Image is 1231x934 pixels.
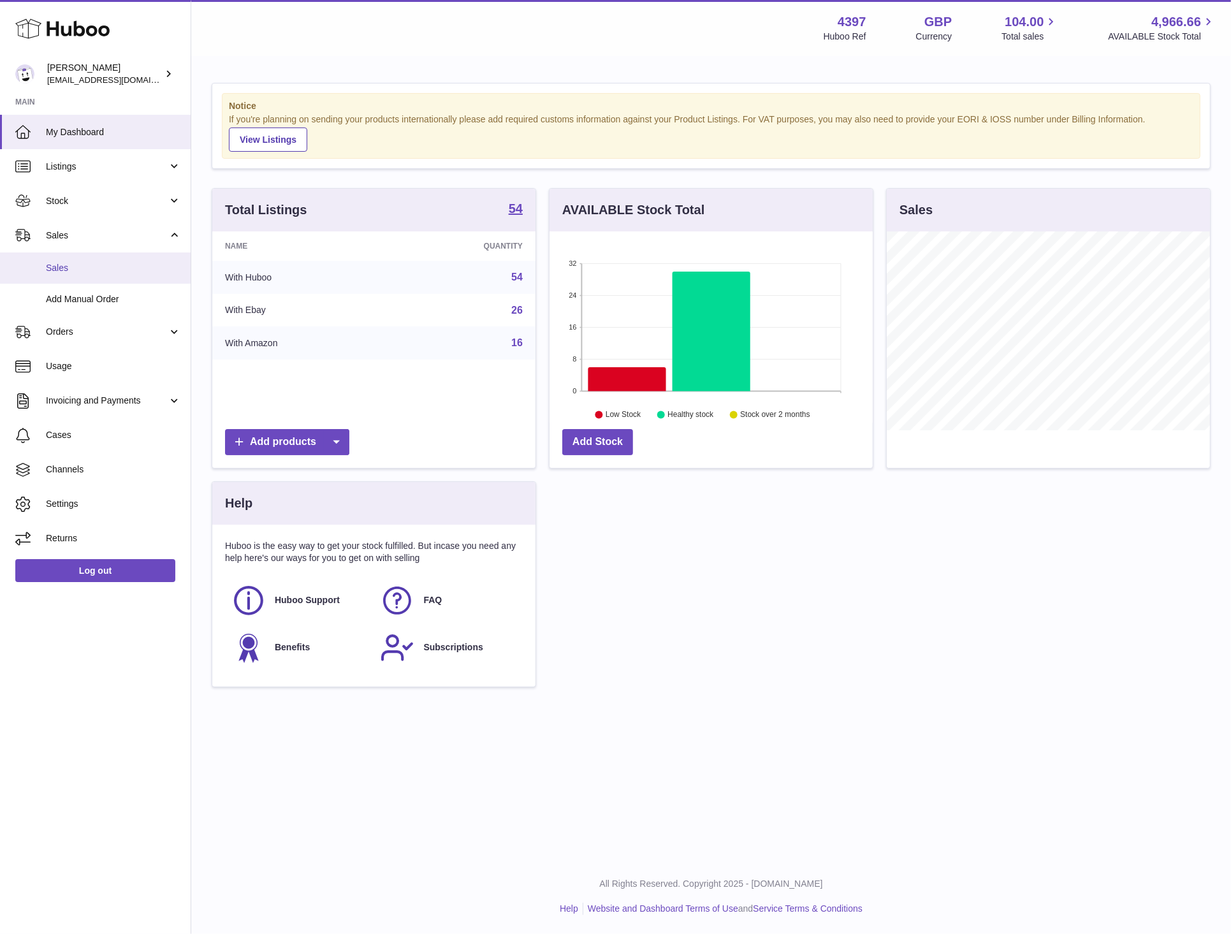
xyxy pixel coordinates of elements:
a: Log out [15,559,175,582]
div: Currency [916,31,952,43]
span: Settings [46,498,181,510]
text: Healthy stock [667,410,714,419]
strong: GBP [924,13,952,31]
a: FAQ [380,583,516,618]
span: 104.00 [1005,13,1044,31]
th: Quantity [389,231,535,261]
span: Stock [46,195,168,207]
a: 16 [511,337,523,348]
strong: 4397 [838,13,866,31]
text: Low Stock [606,410,641,419]
a: Website and Dashboard Terms of Use [588,903,738,914]
td: With Ebay [212,294,389,327]
th: Name [212,231,389,261]
h3: AVAILABLE Stock Total [562,201,704,219]
text: Stock over 2 months [740,410,810,419]
div: If you're planning on sending your products internationally please add required customs informati... [229,113,1193,152]
span: Total sales [1002,31,1058,43]
span: Invoicing and Payments [46,395,168,407]
a: 54 [511,272,523,282]
span: Orders [46,326,168,338]
span: Cases [46,429,181,441]
span: Channels [46,463,181,476]
li: and [583,903,863,915]
text: 32 [569,259,576,267]
a: Huboo Support [231,583,367,618]
span: Sales [46,262,181,274]
span: [EMAIL_ADDRESS][DOMAIN_NAME] [47,75,187,85]
span: My Dashboard [46,126,181,138]
text: 16 [569,323,576,331]
h3: Help [225,495,252,512]
span: Usage [46,360,181,372]
p: Huboo is the easy way to get your stock fulfilled. But incase you need any help here's our ways f... [225,540,523,564]
div: Huboo Ref [824,31,866,43]
div: [PERSON_NAME] [47,62,162,86]
a: Subscriptions [380,631,516,665]
a: Add Stock [562,429,633,455]
h3: Total Listings [225,201,307,219]
a: Benefits [231,631,367,665]
td: With Huboo [212,261,389,294]
text: 8 [572,355,576,363]
a: 104.00 Total sales [1002,13,1058,43]
a: View Listings [229,128,307,152]
strong: 54 [509,202,523,215]
span: Add Manual Order [46,293,181,305]
img: drumnnbass@gmail.com [15,64,34,84]
span: Benefits [275,641,310,653]
span: Subscriptions [423,641,483,653]
span: Huboo Support [275,594,340,606]
text: 24 [569,291,576,299]
span: Listings [46,161,168,173]
a: Add products [225,429,349,455]
a: 54 [509,202,523,217]
strong: Notice [229,100,1193,112]
span: AVAILABLE Stock Total [1108,31,1216,43]
a: 26 [511,305,523,316]
span: Sales [46,230,168,242]
text: 0 [572,387,576,395]
a: 4,966.66 AVAILABLE Stock Total [1108,13,1216,43]
span: 4,966.66 [1151,13,1201,31]
h3: Sales [900,201,933,219]
a: Service Terms & Conditions [753,903,863,914]
p: All Rights Reserved. Copyright 2025 - [DOMAIN_NAME] [201,878,1221,890]
span: Returns [46,532,181,544]
a: Help [560,903,578,914]
td: With Amazon [212,326,389,360]
span: FAQ [423,594,442,606]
